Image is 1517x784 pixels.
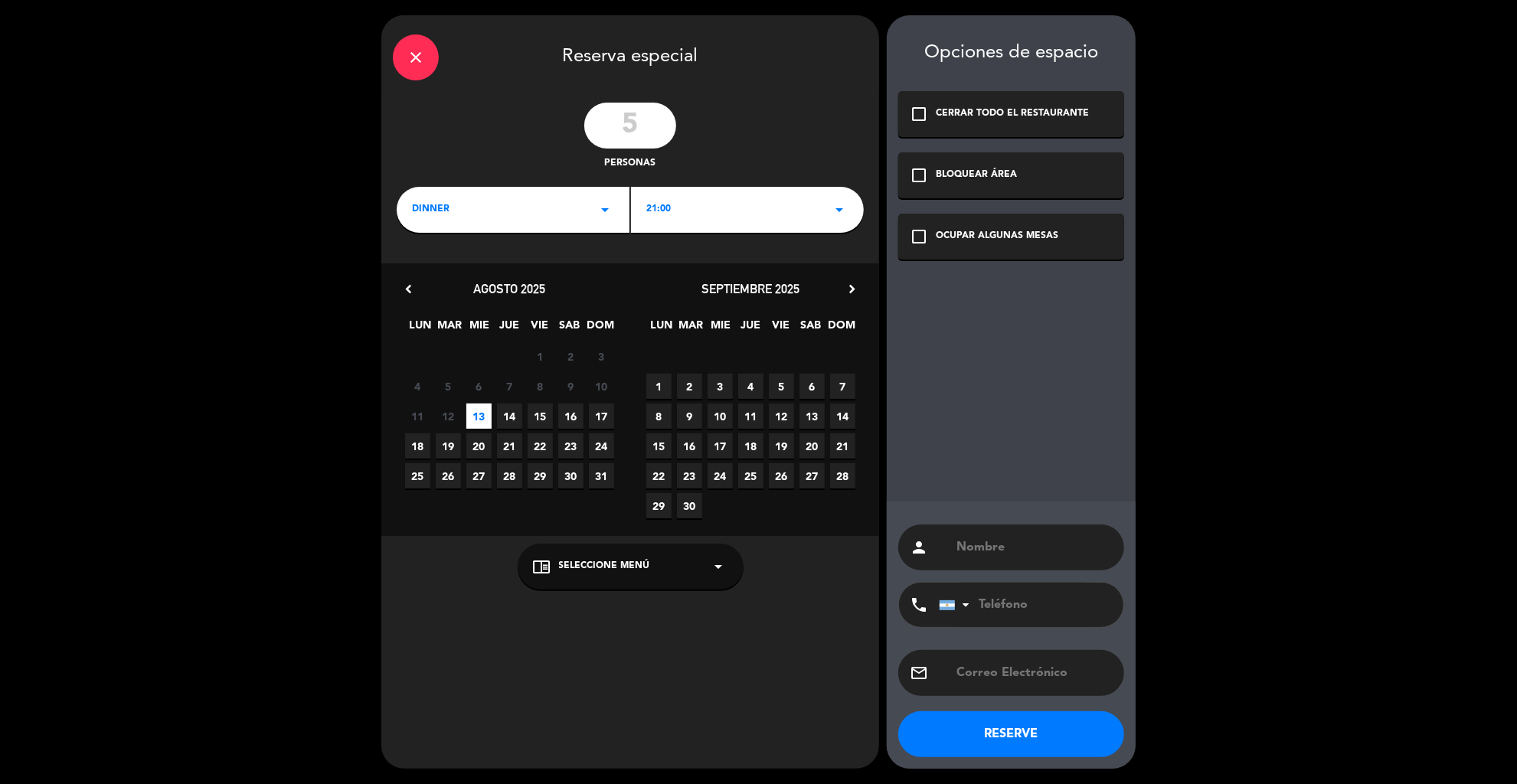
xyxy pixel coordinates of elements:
span: 16 [558,403,584,429]
span: DOM [828,316,853,341]
span: 13 [466,403,492,429]
div: CERRAR TODO EL RESTAURANTE [936,106,1089,122]
span: 22 [646,463,672,488]
span: 13 [799,403,825,429]
span: 1 [528,344,553,369]
span: 14 [497,403,522,429]
span: 4 [405,374,430,399]
span: 5 [436,374,461,399]
span: 19 [436,433,461,459]
span: personas [605,156,656,171]
span: JUE [497,316,522,341]
span: 14 [830,403,855,429]
span: 30 [677,493,702,518]
span: 6 [799,374,825,399]
i: arrow_drop_down [596,201,614,219]
span: LUN [407,316,433,341]
div: BLOQUEAR ÁREA [936,168,1017,183]
span: 20 [466,433,492,459]
span: 21 [497,433,522,459]
span: LUN [649,316,674,341]
span: 17 [708,433,733,459]
span: Seleccione Menú [559,559,650,574]
span: 29 [528,463,553,488]
span: 24 [708,463,733,488]
i: chevron_right [844,281,860,297]
span: 8 [646,403,672,429]
i: email [910,664,928,682]
span: 27 [799,463,825,488]
span: 10 [589,374,614,399]
i: arrow_drop_down [710,557,728,576]
span: 4 [738,374,763,399]
input: Nombre [955,537,1113,558]
span: 7 [497,374,522,399]
span: 21:00 [646,202,671,217]
span: septiembre 2025 [702,281,800,296]
span: 11 [738,403,763,429]
span: VIE [768,316,793,341]
span: 26 [769,463,794,488]
i: chevron_left [401,281,417,297]
span: 11 [405,403,430,429]
span: 19 [769,433,794,459]
span: MIE [467,316,492,341]
span: 3 [708,374,733,399]
span: 2 [677,374,702,399]
span: 23 [677,463,702,488]
i: arrow_drop_down [830,201,848,219]
input: 0 [584,103,676,149]
span: 28 [830,463,855,488]
i: check_box_outline_blank [910,105,928,123]
button: RESERVE [898,711,1124,757]
input: Teléfono [939,583,1107,627]
span: 31 [589,463,614,488]
span: 30 [558,463,584,488]
i: person [910,538,928,557]
span: 27 [466,463,492,488]
span: 25 [738,463,763,488]
span: SAB [557,316,582,341]
span: 18 [405,433,430,459]
span: 5 [769,374,794,399]
span: JUE [738,316,763,341]
span: 23 [558,433,584,459]
span: 18 [738,433,763,459]
i: check_box_outline_blank [910,227,928,246]
div: Argentina: +54 [940,583,975,626]
span: SAB [798,316,823,341]
span: 8 [528,374,553,399]
span: MAR [437,316,463,341]
span: 3 [589,344,614,369]
span: 28 [497,463,522,488]
span: 9 [558,374,584,399]
i: close [407,48,425,67]
span: 12 [436,403,461,429]
span: 6 [466,374,492,399]
span: 7 [830,374,855,399]
span: 24 [589,433,614,459]
div: Opciones de espacio [898,42,1124,64]
span: 26 [436,463,461,488]
span: MAR [678,316,704,341]
span: 25 [405,463,430,488]
div: OCUPAR ALGUNAS MESAS [936,229,1058,244]
span: agosto 2025 [474,281,546,296]
span: 9 [677,403,702,429]
span: 1 [646,374,672,399]
span: 16 [677,433,702,459]
span: 21 [830,433,855,459]
div: Reserva especial [381,15,879,95]
input: Correo Electrónico [955,662,1113,684]
i: phone [910,596,928,614]
span: 12 [769,403,794,429]
span: VIE [527,316,552,341]
span: 10 [708,403,733,429]
span: MIE [708,316,734,341]
i: chrome_reader_mode [533,557,551,576]
span: 2 [558,344,584,369]
span: 20 [799,433,825,459]
span: 29 [646,493,672,518]
i: check_box_outline_blank [910,166,928,185]
span: DINNER [412,202,450,217]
